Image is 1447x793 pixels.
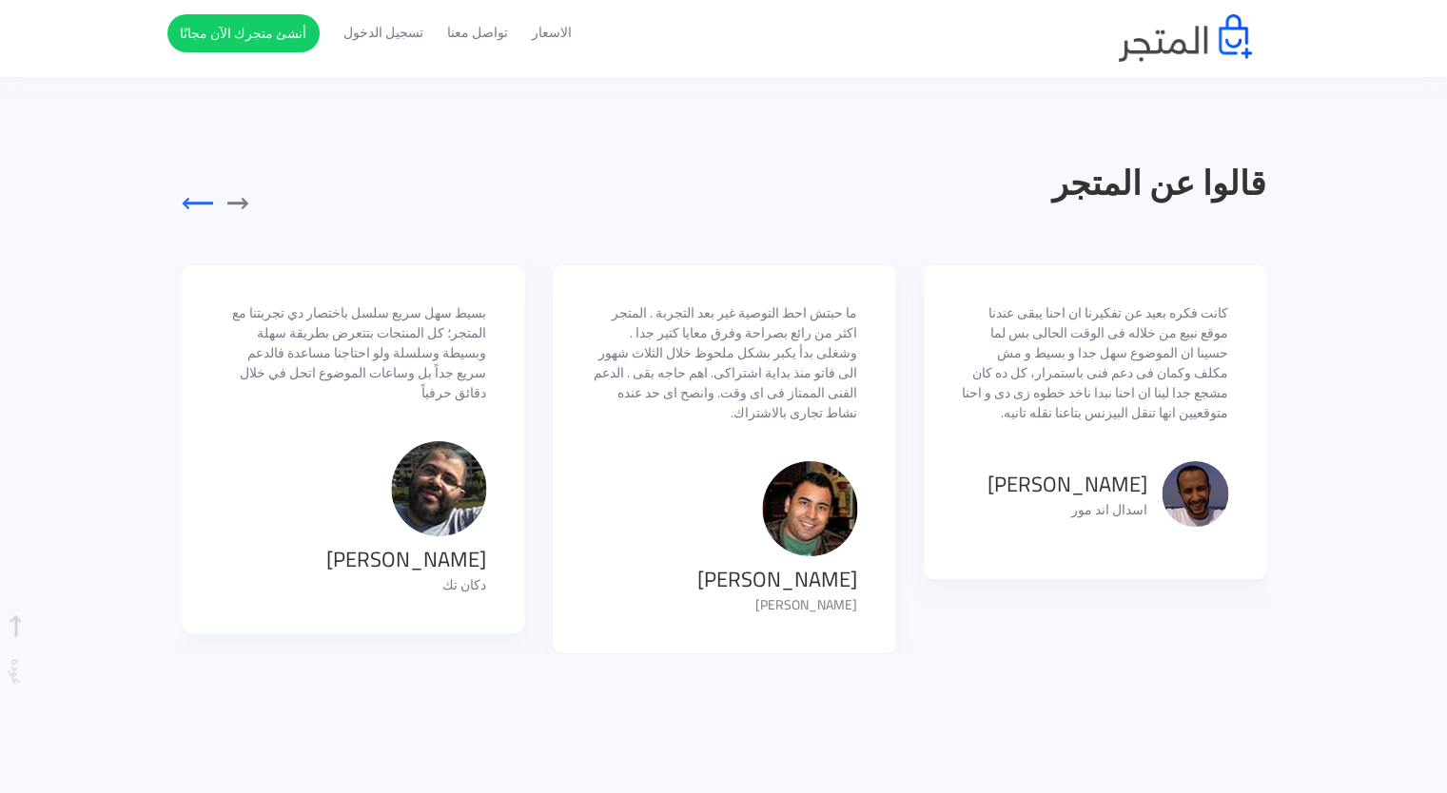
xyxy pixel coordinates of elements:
p: ما حبتش احط التوصية غير بعد التجربة . المتجر اكثر من رائع بصراحة وفرق معايا كتير جدا . وشغلى بدأ ... [591,303,857,423]
p: كانت فكره بعيد عن تفكيرنا ان احنا يبقى عندنا موقع نبيع من خلاله فى الوقت الحالى بس لما حسينا ان ا... [962,303,1228,423]
span: عودة [5,615,29,686]
p: بسيط سهل سريع سلسل باختصار دي تجربتنا مع المتجر؛ كل المنتجات بتتعرض بطريقة سهلة وبسيطة وسلسلة ولو... [220,303,486,403]
img: testimonials [1162,461,1228,527]
a: تواصل معنا [447,23,508,43]
img: testimonials [762,461,857,556]
a: أنشئ متجرك الآن مجانًا [167,14,320,52]
img: testimonials [391,441,486,536]
p: [PERSON_NAME] [697,595,857,615]
p: اسدال اند مور [987,500,1147,520]
p: دكان تك [326,575,486,595]
h2: قالوا عن المتجر [886,158,1266,208]
h3: [PERSON_NAME] [326,544,486,575]
h3: [PERSON_NAME] [697,564,857,595]
a: الاسعار [532,23,572,43]
img: logo [1119,14,1252,62]
a: تسجيل الدخول [343,23,423,43]
h3: [PERSON_NAME] [987,469,1147,500]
